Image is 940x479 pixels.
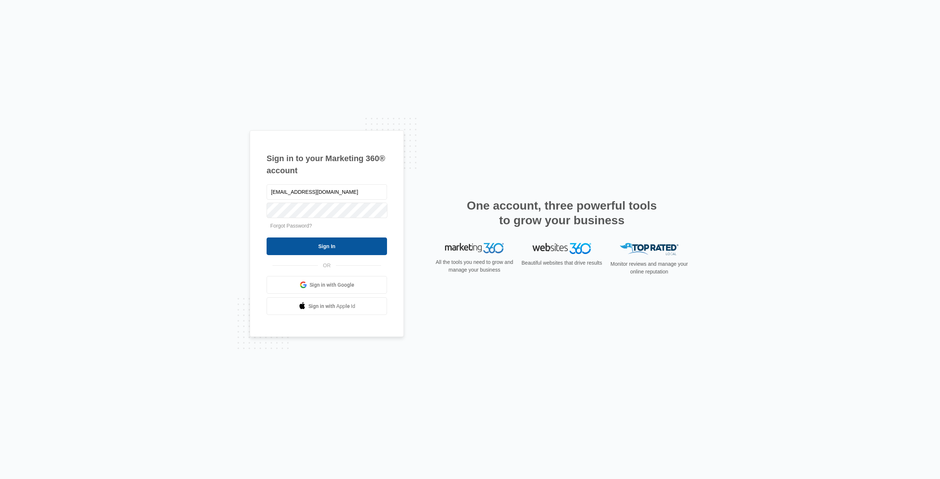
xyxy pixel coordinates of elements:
p: Monitor reviews and manage your online reputation [608,260,690,276]
img: Websites 360 [532,243,591,254]
img: Top Rated Local [620,243,679,255]
span: OR [318,262,336,269]
p: All the tools you need to grow and manage your business [433,258,516,274]
a: Forgot Password? [270,223,312,229]
img: Marketing 360 [445,243,504,253]
h1: Sign in to your Marketing 360® account [267,152,387,177]
span: Sign in with Google [310,281,354,289]
a: Sign in with Apple Id [267,297,387,315]
input: Email [267,184,387,200]
a: Sign in with Google [267,276,387,294]
input: Sign In [267,237,387,255]
span: Sign in with Apple Id [308,302,355,310]
h2: One account, three powerful tools to grow your business [464,198,659,228]
p: Beautiful websites that drive results [521,259,603,267]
